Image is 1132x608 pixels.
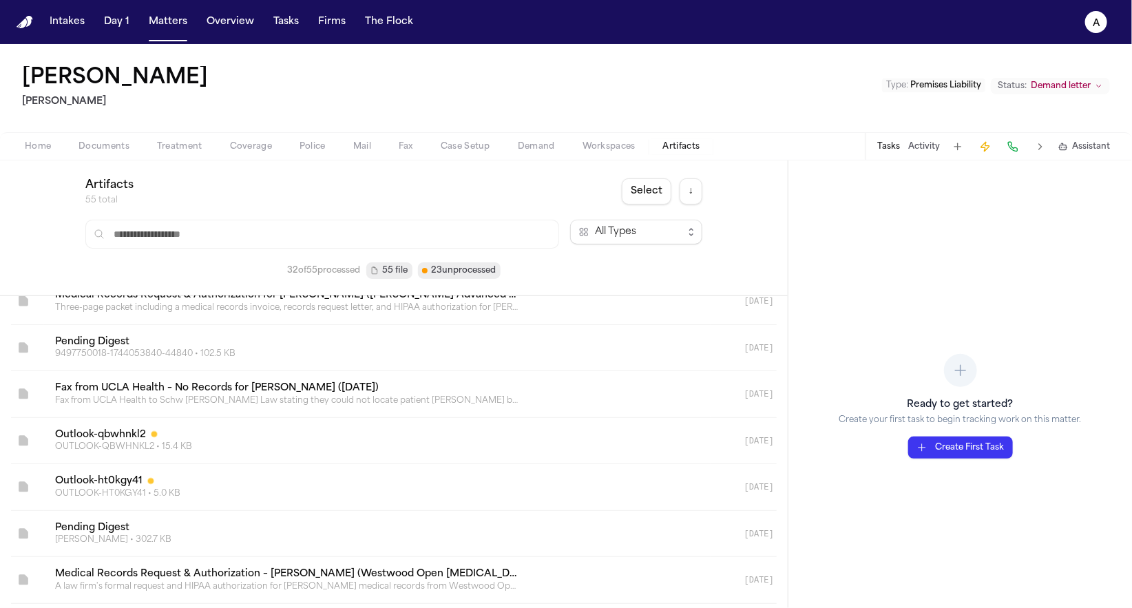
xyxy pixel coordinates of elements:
span: 23 unprocessed [432,264,496,277]
button: The Flock [359,10,419,34]
span: Premises Liability [910,81,981,90]
button: 23unprocessed [418,262,501,279]
button: Make a Call [1003,137,1023,156]
button: Edit matter name [22,66,208,91]
span: Demand letter [1031,81,1091,92]
button: Tasks [877,141,900,152]
button: Overview [201,10,260,34]
span: Demand [518,141,555,152]
span: Assistant [1072,141,1110,152]
button: Select [622,178,671,205]
button: 55 file [366,262,412,279]
button: Edit Type: Premises Liability [882,78,985,92]
button: Activity [908,141,940,152]
span: Type : [886,81,908,90]
span: Status: [998,81,1027,92]
button: Filter by artifact type [570,220,702,244]
span: Documents [78,141,129,152]
span: Artifacts [663,141,700,152]
button: Create Immediate Task [976,137,995,156]
a: Home [17,16,33,29]
button: Create First Task [908,437,1013,459]
button: Matters [143,10,193,34]
button: Day 1 [98,10,135,34]
span: Police [300,141,326,152]
button: Sort by date ascending [680,178,702,205]
button: Firms [313,10,351,34]
p: Create your first task to begin tracking work on this matter. [839,415,1082,426]
p: 55 total [85,195,134,206]
img: Finch Logo [17,16,33,29]
button: Tasks [268,10,304,34]
span: Fax [399,141,413,152]
span: Home [25,141,51,152]
span: 32 of 55 processed [288,265,361,276]
span: All Types [595,224,636,240]
span: Case Setup [441,141,490,152]
span: Workspaces [583,141,636,152]
h1: [PERSON_NAME] [22,66,208,91]
span: 55 file [383,264,408,277]
button: Change status from Demand letter [991,78,1110,94]
span: Mail [353,141,371,152]
span: Treatment [157,141,202,152]
button: Assistant [1058,141,1110,152]
h1: Artifacts [85,177,134,193]
span: Coverage [230,141,272,152]
h2: [PERSON_NAME] [22,94,213,110]
h3: Ready to get started? [839,398,1082,412]
button: Add Task [948,137,967,156]
button: Intakes [44,10,90,34]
